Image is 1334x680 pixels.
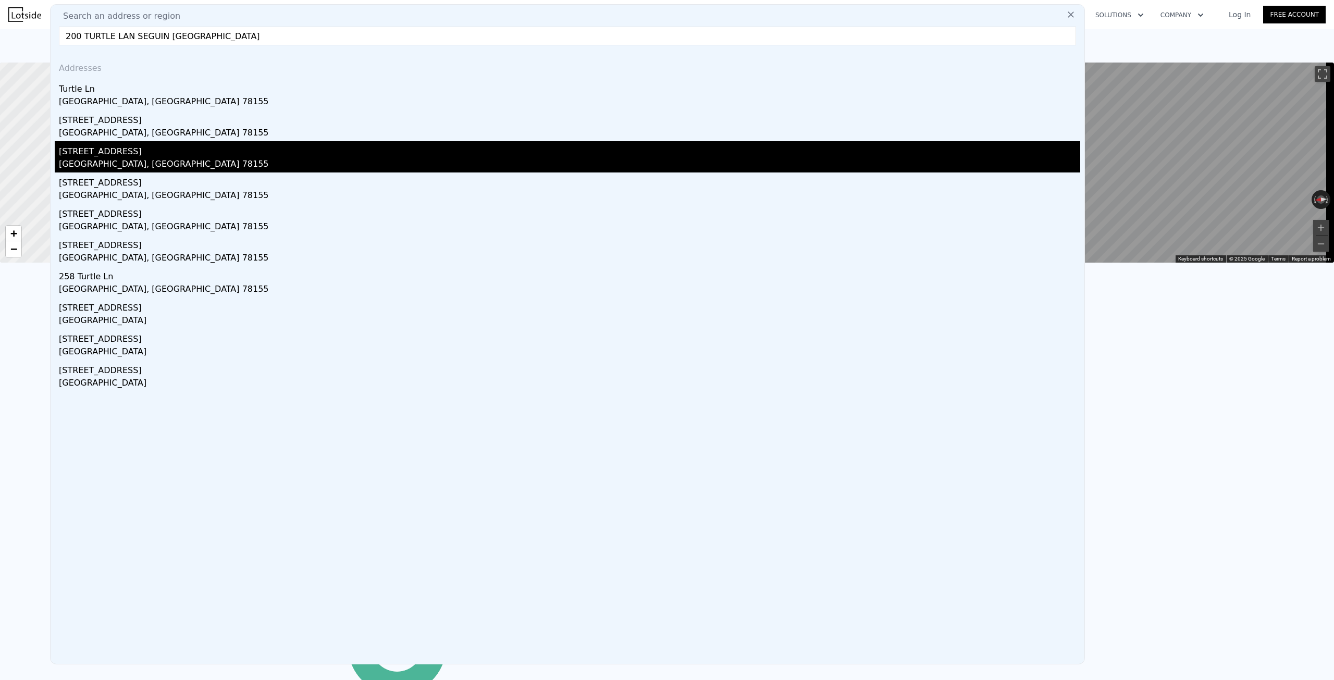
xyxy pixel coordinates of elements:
a: Terms (opens in new tab) [1271,256,1286,262]
div: [STREET_ADDRESS] [59,204,1080,220]
div: [STREET_ADDRESS] [59,235,1080,252]
div: [GEOGRAPHIC_DATA] [59,377,1080,391]
a: Zoom out [6,241,21,257]
button: Rotate clockwise [1325,190,1331,209]
div: [GEOGRAPHIC_DATA], [GEOGRAPHIC_DATA] 78155 [59,252,1080,266]
span: − [10,242,17,255]
div: 258 Turtle Ln [59,266,1080,283]
input: Enter an address, city, region, neighborhood or zip code [59,27,1076,45]
span: Search an address or region [55,10,180,22]
img: Lotside [8,7,41,22]
button: Solutions [1087,6,1152,24]
span: © 2025 Google [1229,256,1265,262]
button: Zoom out [1313,236,1329,252]
div: [STREET_ADDRESS] [59,329,1080,345]
button: Company [1152,6,1212,24]
div: [GEOGRAPHIC_DATA], [GEOGRAPHIC_DATA] 78155 [59,220,1080,235]
div: [STREET_ADDRESS] [59,298,1080,314]
button: Toggle fullscreen view [1315,66,1330,82]
button: Keyboard shortcuts [1178,255,1223,263]
div: [STREET_ADDRESS] [59,141,1080,158]
div: [GEOGRAPHIC_DATA], [GEOGRAPHIC_DATA] 78155 [59,95,1080,110]
button: Reset the view [1311,195,1330,204]
span: + [10,227,17,240]
div: [STREET_ADDRESS] [59,110,1080,127]
div: [STREET_ADDRESS] [59,360,1080,377]
button: Rotate counterclockwise [1312,190,1317,209]
a: Zoom in [6,226,21,241]
button: Zoom in [1313,220,1329,236]
a: Log In [1216,9,1263,20]
a: Free Account [1263,6,1326,23]
div: [GEOGRAPHIC_DATA] [59,314,1080,329]
div: [GEOGRAPHIC_DATA], [GEOGRAPHIC_DATA] 78155 [59,127,1080,141]
div: [GEOGRAPHIC_DATA], [GEOGRAPHIC_DATA] 78155 [59,283,1080,298]
a: Report a problem [1292,256,1331,262]
div: [GEOGRAPHIC_DATA] [59,345,1080,360]
div: [GEOGRAPHIC_DATA], [GEOGRAPHIC_DATA] 78155 [59,158,1080,172]
div: Addresses [55,54,1080,79]
div: [GEOGRAPHIC_DATA], [GEOGRAPHIC_DATA] 78155 [59,189,1080,204]
div: [STREET_ADDRESS] [59,172,1080,189]
div: Turtle Ln [59,79,1080,95]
